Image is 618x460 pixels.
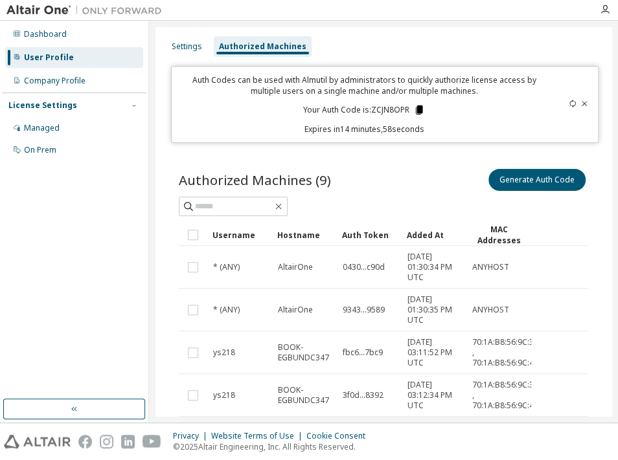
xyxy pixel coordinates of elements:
[24,76,86,86] div: Company Profile
[343,390,383,400] span: 3f0d...8392
[472,262,509,272] span: ANYHOST
[213,262,240,272] span: * (ANY)
[8,100,77,111] div: License Settings
[179,74,549,96] p: Auth Codes can be used with Almutil by administrators to quickly authorize license access by mult...
[407,294,461,325] span: [DATE] 01:30:35 PM UTC
[213,347,235,358] span: ys218
[407,252,461,283] span: [DATE] 01:30:34 PM UTC
[488,169,586,191] button: Generate Auth Code
[278,305,313,315] span: AltairOne
[24,52,74,63] div: User Profile
[303,104,425,116] p: Your Auth Code is: ZCJN8OPR
[213,305,240,315] span: * (ANY)
[472,337,538,368] span: 70:1A:B8:56:9C:3F , 70:1A:B8:56:9C:43
[278,385,331,406] span: BOOK-EGBUNDC347
[173,441,373,452] p: © 2025 Altair Engineering, Inc. All Rights Reserved.
[213,390,235,400] span: ys218
[343,347,383,358] span: fbc6...7bc9
[6,4,168,17] img: Altair One
[343,262,385,272] span: 0430...c90d
[24,145,56,155] div: On Prem
[4,435,71,448] img: altair_logo.svg
[179,171,331,189] span: Authorized Machines (9)
[407,380,461,411] span: [DATE] 03:12:34 PM UTC
[24,123,60,133] div: Managed
[472,380,538,411] span: 70:1A:B8:56:9C:3F , 70:1A:B8:56:9C:43
[172,41,202,52] div: Settings
[219,41,306,52] div: Authorized Machines
[143,435,161,448] img: youtube.svg
[306,431,373,441] div: Cookie Consent
[179,124,549,135] p: Expires in 14 minutes, 58 seconds
[407,225,461,245] div: Added At
[173,431,211,441] div: Privacy
[24,29,67,39] div: Dashboard
[212,225,267,245] div: Username
[211,431,306,441] div: Website Terms of Use
[278,262,313,272] span: AltairOne
[278,342,331,363] span: BOOK-EGBUNDC347
[121,435,135,448] img: linkedin.svg
[100,435,113,448] img: instagram.svg
[472,305,509,315] span: ANYHOST
[343,305,385,315] span: 9343...9589
[78,435,92,448] img: facebook.svg
[472,224,526,246] div: MAC Addresses
[342,225,396,245] div: Auth Token
[277,225,332,245] div: Hostname
[407,337,461,368] span: [DATE] 03:11:52 PM UTC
